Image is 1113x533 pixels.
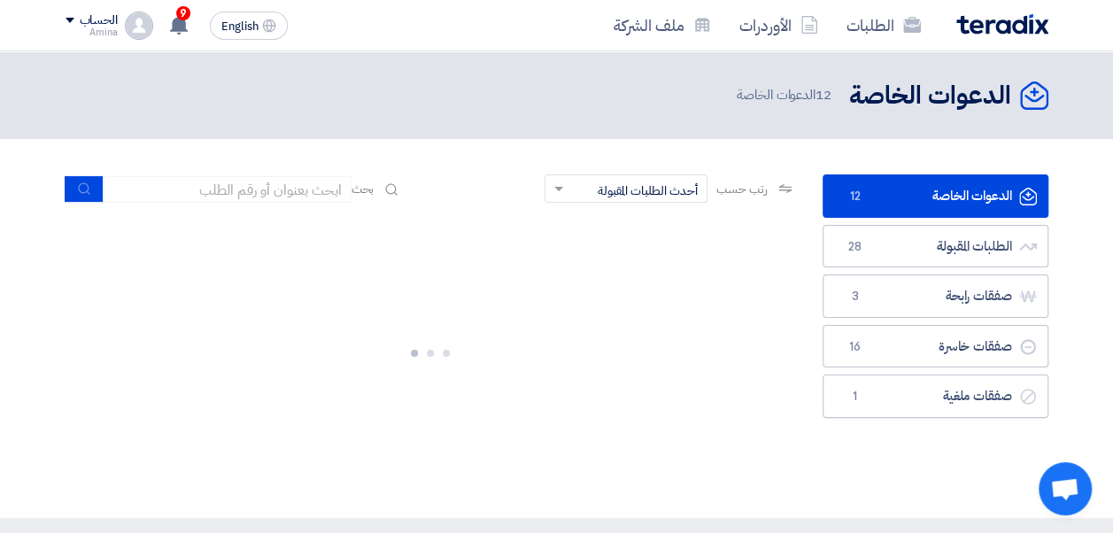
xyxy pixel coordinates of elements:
[725,4,832,46] a: الأوردرات
[845,388,866,406] span: 1
[221,20,259,33] span: English
[849,79,1011,113] h2: الدعوات الخاصة
[1039,462,1092,515] div: Open chat
[66,27,118,37] div: Amina
[125,12,153,40] img: profile_test.png
[352,180,375,198] span: بحث
[823,174,1048,218] a: الدعوات الخاصة12
[815,85,831,104] span: 12
[737,85,834,105] span: الدعوات الخاصة
[832,4,935,46] a: الطلبات
[104,176,352,203] input: ابحث بعنوان أو رقم الطلب
[956,14,1048,35] img: Teradix logo
[823,325,1048,368] a: صفقات خاسرة16
[823,274,1048,318] a: صفقات رابحة3
[845,338,866,356] span: 16
[176,6,190,20] span: 9
[845,288,866,305] span: 3
[210,12,288,40] button: English
[716,180,767,198] span: رتب حسب
[845,188,866,205] span: 12
[599,4,725,46] a: ملف الشركة
[823,225,1048,268] a: الطلبات المقبولة28
[845,238,866,256] span: 28
[823,375,1048,418] a: صفقات ملغية1
[598,182,698,200] span: أحدث الطلبات المقبولة
[80,13,118,28] div: الحساب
